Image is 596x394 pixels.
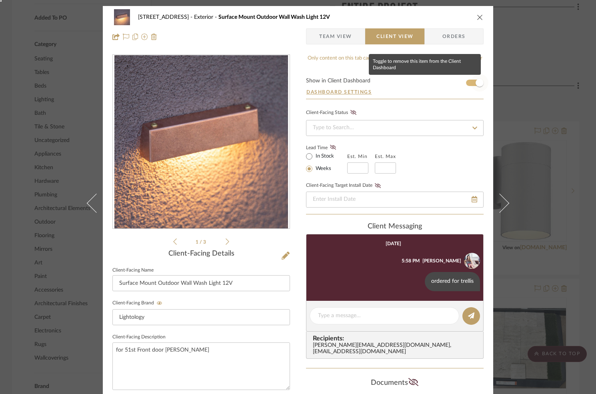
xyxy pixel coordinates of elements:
button: Client-Facing Target Install Date [372,183,383,188]
button: Client-Facing Brand [154,300,165,306]
label: Client-Facing Brand [112,300,165,306]
div: [PERSON_NAME] [422,257,461,264]
span: Client View [376,28,413,44]
div: Client-Facing Status [306,109,359,117]
label: Client-Facing Name [112,268,154,272]
div: Only content on this tab can share to Dashboard. Click eyeball icon to show or hide. [306,54,484,70]
span: [STREET_ADDRESS] [138,14,194,20]
mat-radio-group: Select item type [306,151,347,174]
label: In Stock [314,153,334,160]
div: Documents [306,376,484,389]
img: 443c1879-fc31-41c6-898d-8c8e9b8df45c.jpg [464,253,480,269]
label: Est. Max [375,154,396,159]
div: client Messaging [306,222,484,231]
img: Remove from project [151,34,157,40]
input: Enter Client-Facing Item Name [112,275,290,291]
div: 5:58 PM [402,257,420,264]
div: 0 [113,55,290,229]
img: 0b6f6a0e-03e4-4a1b-85cb-c6a8a7b7c19e_48x40.jpg [112,9,132,25]
span: Surface Mount Outdoor Wall Wash Light 12V [218,14,330,20]
label: Client-Facing Target Install Date [306,183,383,188]
span: 1 [196,240,200,244]
div: [PERSON_NAME][EMAIL_ADDRESS][DOMAIN_NAME] , [EMAIL_ADDRESS][DOMAIN_NAME] [313,342,480,355]
div: [DATE] [386,241,401,246]
label: Lead Time [306,144,347,151]
input: Enter Install Date [306,192,484,208]
span: Recipients: [313,335,480,342]
div: Client-Facing Details [112,250,290,258]
span: Orders [434,28,474,44]
img: 0b6f6a0e-03e4-4a1b-85cb-c6a8a7b7c19e_436x436.jpg [114,55,288,229]
button: Dashboard Settings [306,88,372,96]
button: close [476,14,484,21]
label: Est. Min [347,154,368,159]
input: Enter Client-Facing Brand [112,309,290,325]
label: Weeks [314,165,331,172]
div: ordered for trellis [425,272,480,291]
span: Team View [319,28,352,44]
span: 3 [203,240,207,244]
button: Lead Time [328,144,338,152]
span: Exterior [194,14,218,20]
span: / [200,240,203,244]
input: Type to Search… [306,120,484,136]
label: Client-Facing Description [112,335,166,339]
